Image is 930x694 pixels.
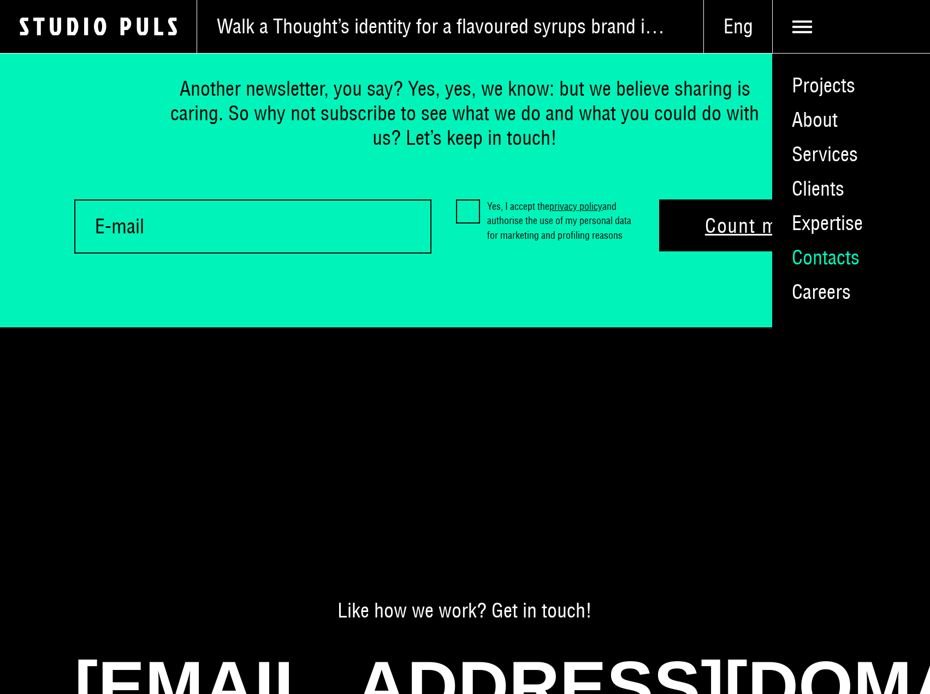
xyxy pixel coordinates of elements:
[74,598,856,623] span: Like how we work? Get in touch!
[549,200,602,213] a: privacy policy
[74,199,431,254] input: E-mail
[659,199,856,252] button: Count me in
[772,172,930,206] a: Clients
[772,240,930,275] a: Contacts
[704,14,772,39] span: Eng
[772,206,930,240] a: Expertise
[170,77,760,150] p: Another newsletter, you say? Yes, yes, we know: but we believe sharing is caring. So why not subs...
[772,275,930,309] a: Careers
[772,103,930,137] a: About
[217,14,665,39] span: Walk a Thought’s identity for a flavoured syrups brand is sweet and stylish
[772,137,930,172] a: Services
[456,199,635,243] label: Yes, I accept the and authorise the use of my personal data for marketing and profiling reasons
[772,68,930,103] a: Projects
